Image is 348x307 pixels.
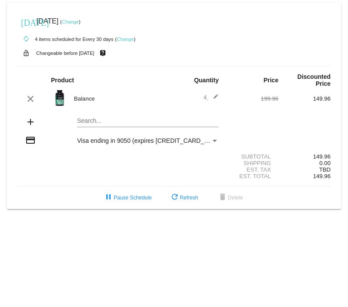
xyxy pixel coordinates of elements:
[17,37,113,42] small: 4 items scheduled for Every 30 days
[169,192,180,203] mat-icon: refresh
[21,17,31,27] mat-icon: [DATE]
[25,94,36,104] mat-icon: clear
[313,173,331,179] span: 149.96
[36,51,95,56] small: Changeable before [DATE]
[103,192,114,203] mat-icon: pause
[77,118,219,125] input: Search...
[51,89,68,107] img: Image-1-Carousel-Balance-transp.png
[103,195,152,201] span: Pause Schedule
[226,95,278,102] div: 199.96
[217,192,228,203] mat-icon: delete
[278,95,331,102] div: 149.96
[51,77,74,84] strong: Product
[60,19,81,24] small: ( )
[96,190,159,206] button: Pause Schedule
[98,47,108,59] mat-icon: live_help
[210,190,250,206] button: Delete
[62,19,79,24] a: Change
[203,94,219,101] span: 4
[226,153,278,160] div: Subtotal
[297,73,331,87] strong: Discounted Price
[21,47,31,59] mat-icon: lock_open
[194,77,219,84] strong: Quantity
[264,77,278,84] strong: Price
[162,190,205,206] button: Refresh
[77,137,223,144] span: Visa ending in 9050 (expires [CREDIT_CARD_DATA])
[319,166,331,173] span: TBD
[77,137,219,144] mat-select: Payment Method
[226,173,278,179] div: Est. Total
[117,37,134,42] a: Change
[21,34,31,44] mat-icon: autorenew
[226,160,278,166] div: Shipping
[70,95,174,102] div: Balance
[208,94,219,104] mat-icon: edit
[217,195,243,201] span: Delete
[226,166,278,173] div: Est. Tax
[115,37,135,42] small: ( )
[25,135,36,145] mat-icon: credit_card
[169,195,198,201] span: Refresh
[278,153,331,160] div: 149.96
[319,160,331,166] span: 0.00
[25,117,36,127] mat-icon: add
